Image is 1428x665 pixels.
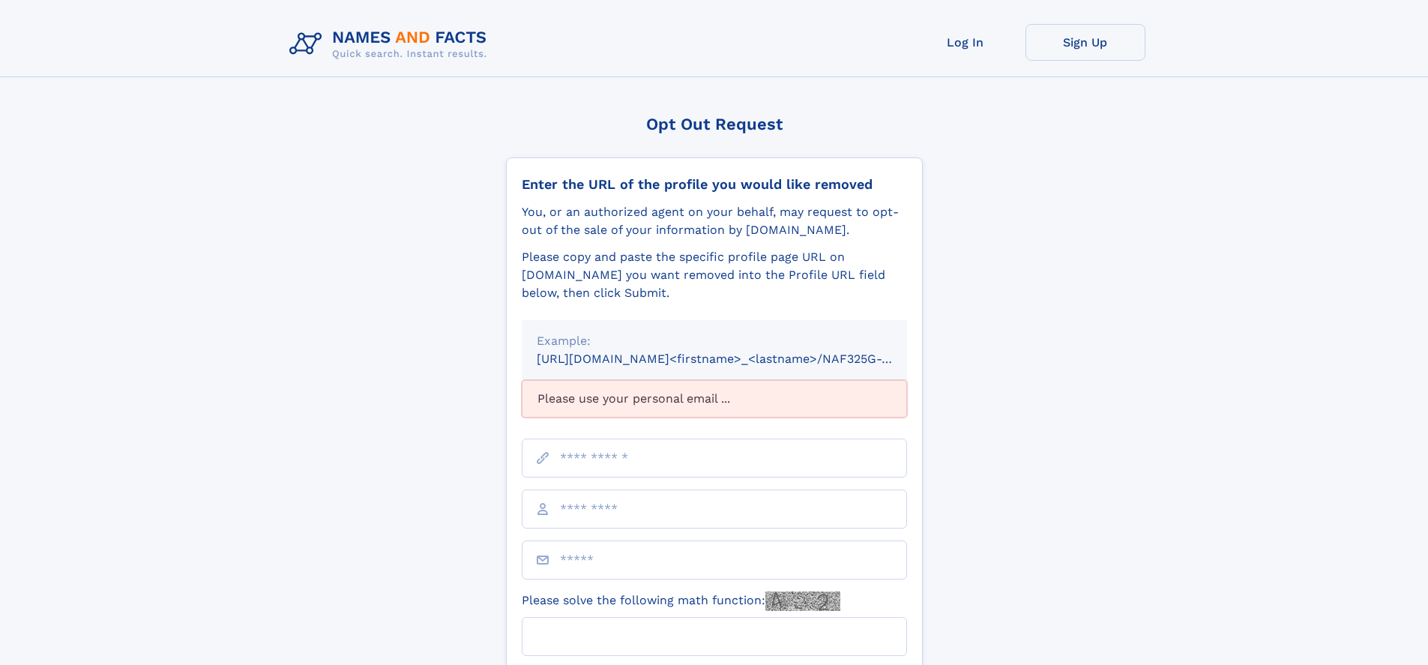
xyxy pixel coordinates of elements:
a: Sign Up [1025,24,1145,61]
div: Example: [537,332,892,350]
div: Please use your personal email ... [522,380,907,418]
small: [URL][DOMAIN_NAME]<firstname>_<lastname>/NAF325G-xxxxxxxx [537,352,936,366]
div: Please copy and paste the specific profile page URL on [DOMAIN_NAME] you want removed into the Pr... [522,248,907,302]
div: Enter the URL of the profile you would like removed [522,176,907,193]
div: Opt Out Request [506,115,923,133]
img: Logo Names and Facts [283,24,499,64]
a: Log In [906,24,1025,61]
label: Please solve the following math function: [522,592,840,611]
div: You, or an authorized agent on your behalf, may request to opt-out of the sale of your informatio... [522,203,907,239]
